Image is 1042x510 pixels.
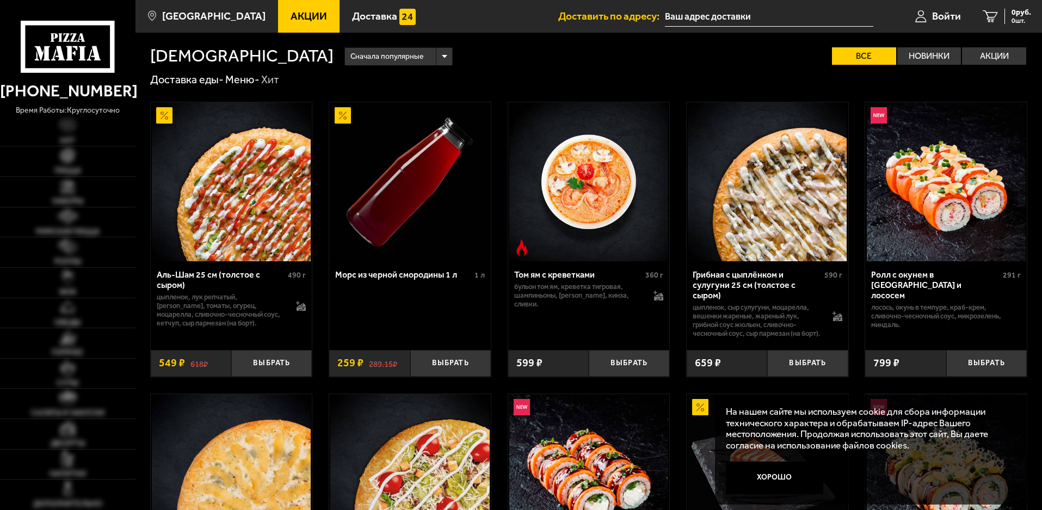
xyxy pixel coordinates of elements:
[399,9,416,25] img: 15daf4d41897b9f0e9f617042186c801.svg
[337,358,363,368] span: 259 ₽
[231,350,312,377] button: Выбрать
[291,11,327,21] span: Акции
[509,102,668,261] img: Том ям с креветками
[329,102,491,261] a: АкционныйМорс из черной смородины 1 л
[897,47,961,65] label: Новинки
[33,500,102,508] span: Дополнительно
[52,198,83,205] span: Наборы
[946,350,1027,377] button: Выбрать
[832,47,896,65] label: Все
[687,102,848,261] a: Грибная с цыплёнком и сулугуни 25 см (толстое с сыром)
[190,358,208,368] s: 618 ₽
[665,7,873,27] input: Ваш адрес доставки
[1012,17,1031,24] span: 0 шт.
[693,303,822,338] p: цыпленок, сыр сулугуни, моцарелла, вешенки жареные, жареный лук, грибной соус Жюльен, сливочно-че...
[695,358,721,368] span: 659 ₽
[36,228,100,236] span: Римская пицца
[508,102,670,261] a: Острое блюдоТом ям с креветками
[871,269,1000,300] div: Ролл с окунем в [GEOGRAPHIC_DATA] и лососем
[726,406,1010,451] p: На нашем сайте мы используем cookie для сбора информации технического характера и обрабатываем IP...
[867,102,1026,261] img: Ролл с окунем в темпуре и лососем
[962,47,1026,65] label: Акции
[350,46,423,67] span: Сначала популярные
[1012,9,1031,16] span: 0 руб.
[865,102,1027,261] a: НовинкаРолл с окунем в темпуре и лососем
[225,73,260,86] a: Меню-
[692,399,708,415] img: Акционный
[589,350,669,377] button: Выбрать
[1003,271,1021,280] span: 291 г
[156,107,172,124] img: Акционный
[59,288,76,296] span: WOK
[474,271,485,280] span: 1 л
[157,269,286,290] div: Аль-Шам 25 см (толстое с сыром)
[514,282,643,309] p: бульон том ям, креветка тигровая, шампиньоны, [PERSON_NAME], кинза, сливки.
[157,293,286,328] p: цыпленок, лук репчатый, [PERSON_NAME], томаты, огурец, моцарелла, сливочно-чесночный соус, кетчуп...
[288,271,306,280] span: 490 г
[60,137,75,145] span: Хит
[151,102,312,261] a: АкционныйАль-Шам 25 см (толстое с сыром)
[871,303,1021,329] p: лосось, окунь в темпуре, краб-крем, сливочно-чесночный соус, микрозелень, миндаль.
[873,358,899,368] span: 799 ₽
[558,11,665,21] span: Доставить по адресу:
[52,349,83,357] span: Горячее
[871,107,887,124] img: Новинка
[932,11,961,21] span: Войти
[726,462,824,494] button: Хорошо
[159,358,185,368] span: 549 ₽
[335,107,351,124] img: Акционный
[54,319,81,327] span: Обеды
[516,358,542,368] span: 599 ₽
[645,271,663,280] span: 360 г
[514,239,530,256] img: Острое блюдо
[688,102,847,261] img: Грибная с цыплёнком и сулугуни 25 см (толстое с сыром)
[824,271,842,280] span: 590 г
[369,358,397,368] s: 289.15 ₽
[514,269,643,280] div: Том ям с креветками
[57,379,78,387] span: Супы
[50,470,86,478] span: Напитки
[54,167,81,175] span: Пицца
[150,47,334,65] h1: [DEMOGRAPHIC_DATA]
[767,350,848,377] button: Выбрать
[330,102,489,261] img: Морс из черной смородины 1 л
[410,350,491,377] button: Выбрать
[150,73,224,86] a: Доставка еды-
[693,269,822,300] div: Грибная с цыплёнком и сулугуни 25 см (толстое с сыром)
[352,11,397,21] span: Доставка
[54,258,81,266] span: Роллы
[261,73,279,87] div: Хит
[335,269,472,280] div: Морс из черной смородины 1 л
[51,440,85,447] span: Десерты
[31,409,104,417] span: Салаты и закуски
[514,399,530,415] img: Новинка
[162,11,266,21] span: [GEOGRAPHIC_DATA]
[152,102,311,261] img: Аль-Шам 25 см (толстое с сыром)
